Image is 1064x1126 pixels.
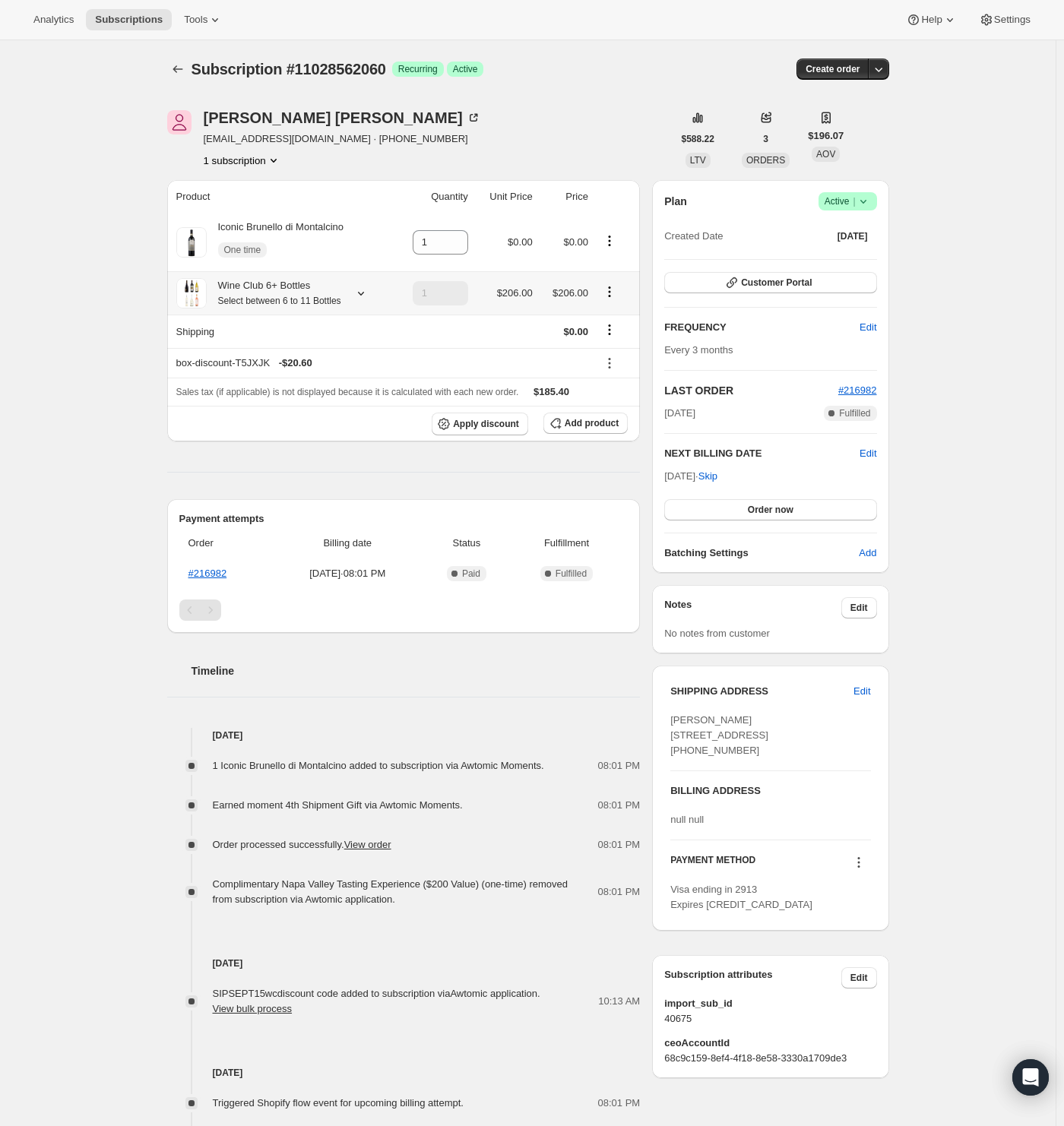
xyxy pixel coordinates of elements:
th: Price [537,180,593,213]
th: Unit Price [473,180,537,213]
span: Visa ending in 2913 Expires [CREDIT_CARD_DATA] [670,884,812,910]
span: 68c9c159-8ef4-4f18-8e58-3330a1709de3 [664,1051,876,1066]
h4: [DATE] [167,956,641,971]
button: Apply discount [432,413,528,435]
span: Active [825,194,871,209]
button: $588.22 [673,128,724,150]
button: [DATE] [828,226,877,247]
button: Analytics [24,9,83,30]
span: [DATE] · [664,470,717,482]
span: Order now [748,504,793,516]
span: ORDERS [746,155,785,166]
h4: [DATE] [167,728,641,743]
span: Edit [850,602,868,614]
h2: FREQUENCY [664,320,860,335]
button: Product actions [597,283,622,300]
button: Customer Portal [664,272,876,293]
button: Edit [844,679,879,704]
button: Edit [841,967,877,988]
span: Recurring [398,63,438,75]
div: [PERSON_NAME] [PERSON_NAME] [204,110,481,125]
span: 40675 [664,1011,876,1026]
button: #216982 [838,383,877,398]
span: Subscriptions [95,14,163,26]
div: Open Intercom Messenger [1012,1059,1049,1096]
small: Select between 6 to 11 Bottles [218,296,341,306]
span: Edit [853,684,870,699]
span: 08:01 PM [598,798,641,813]
span: AOV [816,149,835,160]
span: $0.00 [508,236,533,248]
span: $0.00 [563,326,588,337]
span: Active [453,63,478,75]
span: 10:13 AM [598,994,640,1009]
span: Subscription #11028562060 [192,61,386,77]
a: View order [344,839,391,850]
span: Help [921,14,942,26]
h3: SHIPPING ADDRESS [670,684,853,699]
span: 08:01 PM [598,1096,641,1111]
span: 3 [763,133,768,145]
span: 08:01 PM [598,758,641,773]
span: Create order [806,63,860,75]
span: ceoAccountId [664,1036,876,1051]
button: Order now [664,499,876,520]
span: Edit [850,972,868,984]
h3: Subscription attributes [664,967,841,988]
div: Iconic Brunello di Montalcino [207,220,344,265]
span: 08:01 PM [598,884,641,900]
span: Billing date [277,536,420,551]
span: Tools [184,14,207,26]
th: Shipping [167,315,392,348]
button: Product actions [204,153,281,168]
h2: LAST ORDER [664,383,838,398]
button: Help [897,9,966,30]
h6: Batching Settings [664,546,859,561]
button: 3 [754,128,777,150]
th: Order [179,527,272,560]
h3: Notes [664,597,841,618]
span: No notes from customer [664,628,770,639]
span: Complimentary Napa Valley Tasting Experience ($200 Value) (one-time) removed from subscription vi... [213,878,568,905]
span: Order processed successfully. [213,839,391,850]
a: #216982 [188,568,227,579]
button: Edit [841,597,877,618]
button: Add [850,541,885,565]
span: Fulfillment [515,536,619,551]
button: View bulk process [213,1003,293,1014]
th: Quantity [392,180,473,213]
button: Shipping actions [597,321,622,338]
span: Fulfilled [556,568,587,580]
span: Apply discount [453,418,519,430]
button: Product actions [597,232,622,249]
span: One time [224,244,261,256]
span: Fulfilled [839,407,870,419]
span: 1 Iconic Brunello di Montalcino added to subscription via Awtomic Moments. [213,760,544,771]
span: Add [859,546,876,561]
span: Status [428,536,505,551]
span: - $20.60 [279,356,312,371]
span: $206.00 [497,287,533,299]
h4: [DATE] [167,1065,641,1080]
span: Jill Dean [167,110,192,134]
span: [DATE] [838,230,868,242]
a: #216982 [838,384,877,396]
span: LTV [690,155,706,166]
span: Every 3 months [664,344,733,356]
span: Paid [462,568,480,580]
div: Wine Club 6+ Bottles [207,278,341,308]
span: $588.22 [682,133,714,145]
span: Analytics [33,14,74,26]
span: [DATE] · 08:01 PM [277,566,420,581]
span: import_sub_id [664,996,876,1011]
th: Product [167,180,392,213]
span: Sales tax (if applicable) is not displayed because it is calculated with each new order. [176,387,519,397]
span: SIPSEPT15wc discount code added to subscription via Awtomic application . [213,988,540,1014]
span: [EMAIL_ADDRESS][DOMAIN_NAME] · [PHONE_NUMBER] [204,131,481,147]
span: [DATE] [664,406,695,421]
span: null null [670,814,704,825]
span: $206.00 [553,287,588,299]
span: Skip [698,469,717,484]
button: Tools [175,9,232,30]
span: $0.00 [563,236,588,248]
